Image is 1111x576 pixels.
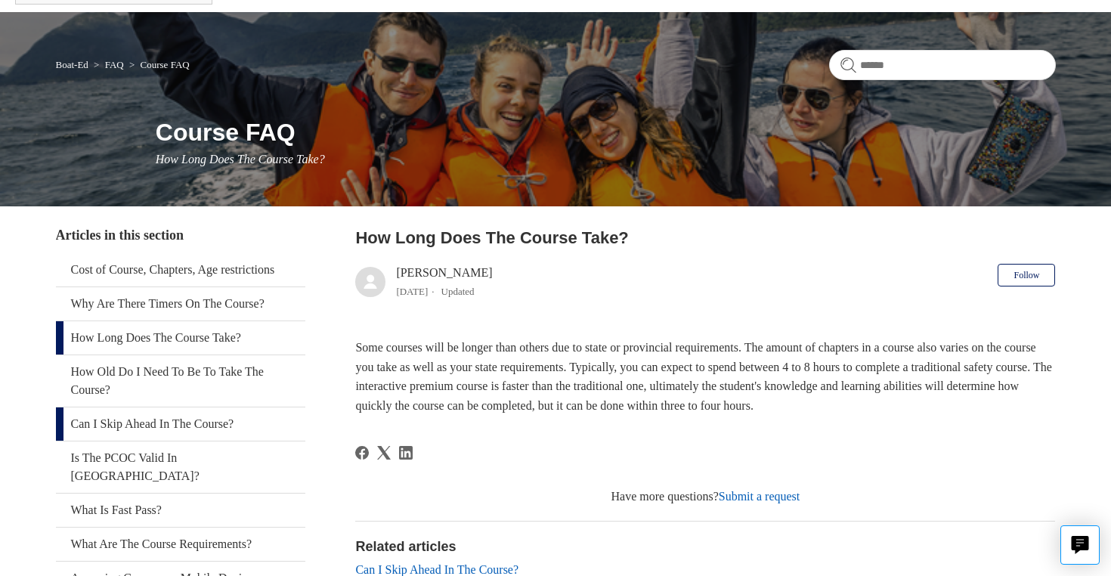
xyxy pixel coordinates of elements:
a: How Old Do I Need To Be To Take The Course? [56,355,306,407]
a: Why Are There Timers On The Course? [56,287,306,321]
svg: Share this page on Facebook [355,446,369,460]
a: What Are The Course Requirements? [56,528,306,561]
div: Have more questions? [355,488,1055,506]
a: FAQ [105,59,124,70]
a: Is The PCOC Valid In [GEOGRAPHIC_DATA]? [56,441,306,493]
svg: Share this page on X Corp [377,446,391,460]
li: Updated [441,286,475,297]
li: Boat-Ed [56,59,91,70]
div: [PERSON_NAME] [396,264,492,300]
h1: Course FAQ [156,114,1056,150]
a: Cost of Course, Chapters, Age restrictions [56,253,306,286]
button: Follow Article [998,264,1055,286]
a: What Is Fast Pass? [56,494,306,527]
svg: Share this page on LinkedIn [399,446,413,460]
h2: How Long Does The Course Take? [355,225,1055,250]
a: Can I Skip Ahead In The Course? [56,407,306,441]
button: Live chat [1060,525,1100,565]
li: Course FAQ [126,59,190,70]
input: Search [829,50,1056,80]
a: Boat-Ed [56,59,88,70]
span: Articles in this section [56,228,184,243]
a: Can I Skip Ahead In The Course? [355,563,518,576]
a: X Corp [377,446,391,460]
a: LinkedIn [399,446,413,460]
h2: Related articles [355,537,1055,557]
time: 03/21/2024, 10:28 [396,286,428,297]
span: How Long Does The Course Take? [156,153,325,166]
li: FAQ [91,59,126,70]
a: Facebook [355,446,369,460]
a: Course FAQ [141,59,190,70]
a: Submit a request [719,490,800,503]
p: Some courses will be longer than others due to state or provincial requirements. The amount of ch... [355,338,1055,415]
a: How Long Does The Course Take? [56,321,306,355]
